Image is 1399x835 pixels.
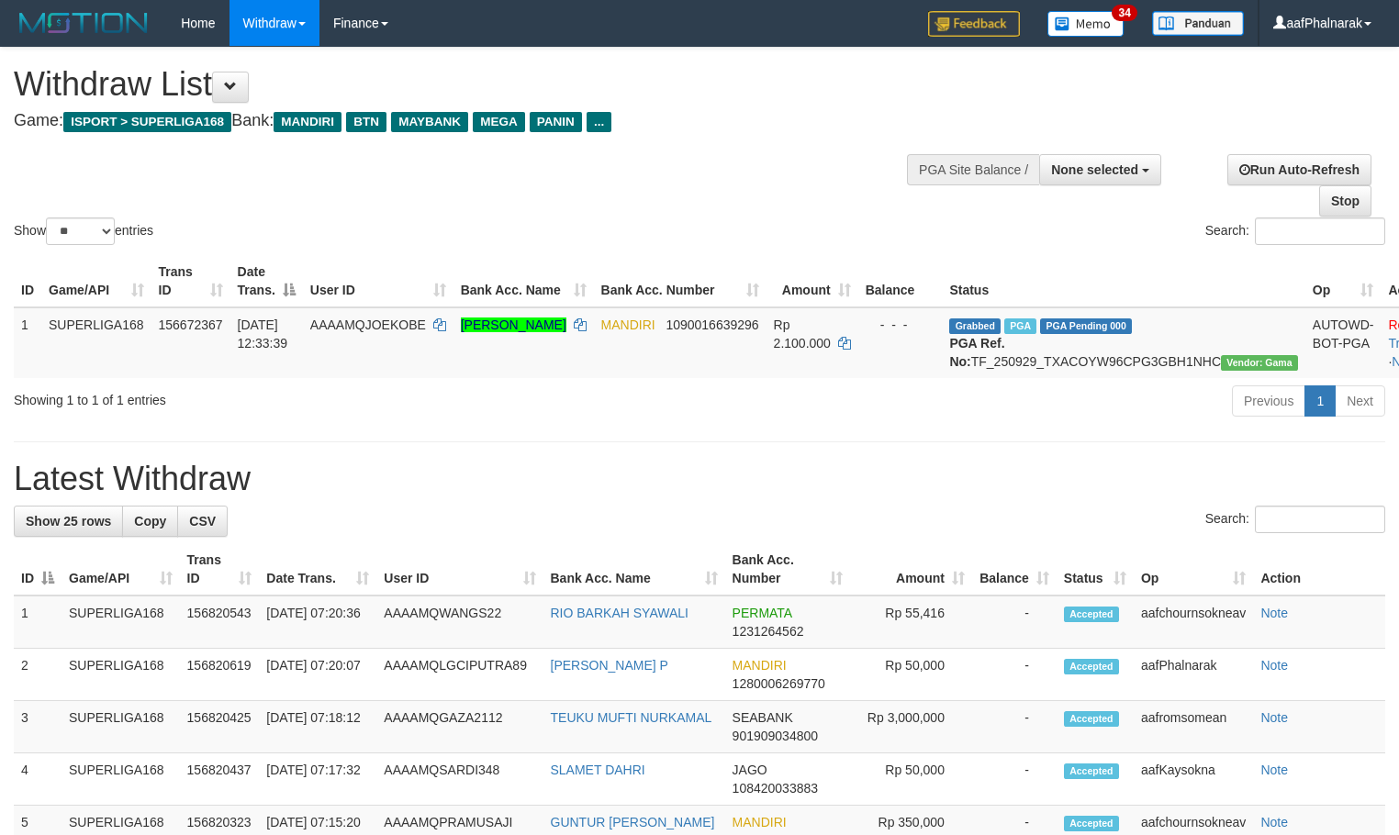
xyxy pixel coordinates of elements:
td: 3 [14,701,62,753]
button: None selected [1039,154,1161,185]
span: MANDIRI [733,658,787,673]
th: Balance [858,255,943,307]
a: 1 [1304,385,1336,417]
td: aafKaysokna [1134,753,1253,806]
a: Copy [122,506,178,537]
td: aafPhalnarak [1134,649,1253,701]
span: Accepted [1064,816,1119,831]
a: Note [1260,606,1288,620]
span: Accepted [1064,711,1119,727]
th: ID [14,255,41,307]
th: User ID: activate to sort column ascending [303,255,453,307]
td: AAAAMQGAZA2112 [376,701,543,753]
td: [DATE] 07:17:32 [259,753,376,806]
div: - - - [866,316,935,334]
span: ISPORT > SUPERLIGA168 [63,112,231,132]
span: PANIN [530,112,582,132]
td: Rp 50,000 [850,649,972,701]
th: Trans ID: activate to sort column ascending [151,255,230,307]
td: SUPERLIGA168 [62,701,180,753]
span: [DATE] 12:33:39 [238,317,288,351]
th: Date Trans.: activate to sort column ascending [259,543,376,596]
span: MANDIRI [274,112,341,132]
span: Copy 1280006269770 to clipboard [733,676,825,691]
th: Game/API: activate to sort column ascending [41,255,151,307]
td: AAAAMQSARDI348 [376,753,543,806]
a: Previous [1232,385,1305,417]
span: Marked by aafsengchandara [1004,318,1036,334]
span: Copy 901909034800 to clipboard [733,729,818,743]
a: GUNTUR [PERSON_NAME] [551,815,715,829]
span: Show 25 rows [26,514,111,529]
span: Vendor URL: https://trx31.1velocity.biz [1221,355,1298,371]
span: Copy 1231264562 to clipboard [733,624,804,639]
label: Search: [1205,506,1385,533]
th: Trans ID: activate to sort column ascending [180,543,260,596]
b: PGA Ref. No: [949,336,1004,369]
th: User ID: activate to sort column ascending [376,543,543,596]
th: Op: activate to sort column ascending [1305,255,1382,307]
div: Showing 1 to 1 of 1 entries [14,384,569,409]
th: Amount: activate to sort column ascending [850,543,972,596]
a: Show 25 rows [14,506,123,537]
span: None selected [1051,162,1138,177]
td: SUPERLIGA168 [41,307,151,378]
th: Amount: activate to sort column ascending [767,255,858,307]
td: 2 [14,649,62,701]
a: Stop [1319,185,1371,217]
th: Bank Acc. Name: activate to sort column ascending [543,543,725,596]
a: Note [1260,763,1288,777]
th: Action [1253,543,1385,596]
span: Accepted [1064,659,1119,674]
label: Show entries [14,217,153,245]
label: Search: [1205,217,1385,245]
h1: Withdraw List [14,66,914,103]
a: SLAMET DAHRI [551,763,645,777]
th: Status [942,255,1304,307]
img: panduan.png [1152,11,1244,36]
th: Bank Acc. Number: activate to sort column ascending [725,543,850,596]
th: Balance: activate to sort column ascending [972,543,1057,596]
span: 156672367 [159,317,223,332]
th: Status: activate to sort column ascending [1057,543,1134,596]
span: Accepted [1064,763,1119,779]
a: Run Auto-Refresh [1227,154,1371,185]
span: CSV [189,514,216,529]
td: aafchournsokneav [1134,596,1253,649]
td: 4 [14,753,62,806]
span: ... [587,112,611,132]
td: 156820425 [180,701,260,753]
img: Button%20Memo.svg [1047,11,1125,37]
th: Bank Acc. Number: activate to sort column ascending [594,255,767,307]
a: TEUKU MUFTI NURKAMAL [551,710,712,725]
span: MANDIRI [733,815,787,829]
a: Note [1260,658,1288,673]
span: MAYBANK [391,112,468,132]
td: SUPERLIGA168 [62,649,180,701]
td: [DATE] 07:20:07 [259,649,376,701]
td: 1 [14,307,41,378]
span: Copy 1090016639296 to clipboard [666,317,758,332]
td: 156820543 [180,596,260,649]
th: ID: activate to sort column descending [14,543,62,596]
h1: Latest Withdraw [14,461,1385,497]
img: MOTION_logo.png [14,9,153,37]
span: MEGA [473,112,525,132]
td: AAAAMQLGCIPUTRA89 [376,649,543,701]
h4: Game: Bank: [14,112,914,130]
td: SUPERLIGA168 [62,753,180,806]
td: Rp 55,416 [850,596,972,649]
td: 156820437 [180,753,260,806]
span: MANDIRI [601,317,655,332]
select: Showentries [46,217,115,245]
a: [PERSON_NAME] P [551,658,668,673]
a: RIO BARKAH SYAWALI [551,606,688,620]
span: Grabbed [949,318,1001,334]
td: 1 [14,596,62,649]
span: Copy 108420033883 to clipboard [733,781,818,796]
td: aafromsomean [1134,701,1253,753]
td: AUTOWD-BOT-PGA [1305,307,1382,378]
a: Next [1335,385,1385,417]
td: Rp 50,000 [850,753,972,806]
span: AAAAMQJOEKOBE [310,317,426,332]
